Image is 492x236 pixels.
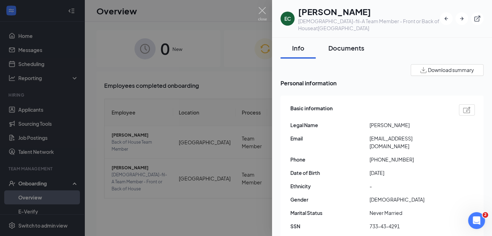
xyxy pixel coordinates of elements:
[482,212,488,218] span: 2
[290,104,333,116] span: Basic information
[370,222,449,230] span: 733-43-4291
[290,222,370,230] span: SSN
[290,182,370,190] span: Ethnicity
[370,209,449,217] span: Never Married
[370,196,449,203] span: [DEMOGRAPHIC_DATA]
[280,79,484,87] span: Personal information
[458,15,465,22] svg: ArrowRight
[298,6,440,18] h1: [PERSON_NAME]
[440,12,453,25] button: ArrowLeftNew
[298,18,440,32] div: [DEMOGRAPHIC_DATA]-fil-A Team Member - Front or Back of House at [GEOGRAPHIC_DATA]
[290,209,370,217] span: Marital Status
[468,212,485,229] iframe: Intercom live chat
[290,156,370,163] span: Phone
[455,12,468,25] button: ArrowRight
[290,169,370,177] span: Date of Birth
[471,12,484,25] button: ExternalLink
[284,15,291,22] div: EC
[370,169,449,177] span: [DATE]
[474,15,481,22] svg: ExternalLink
[290,135,370,142] span: Email
[370,182,449,190] span: -
[370,135,449,150] span: [EMAIL_ADDRESS][DOMAIN_NAME]
[411,64,484,76] button: Download summary
[428,66,474,74] span: Download summary
[443,15,450,22] svg: ArrowLeftNew
[370,121,449,129] span: [PERSON_NAME]
[328,44,364,52] div: Documents
[290,121,370,129] span: Legal Name
[370,156,449,163] span: [PHONE_NUMBER]
[288,44,309,52] div: Info
[290,196,370,203] span: Gender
